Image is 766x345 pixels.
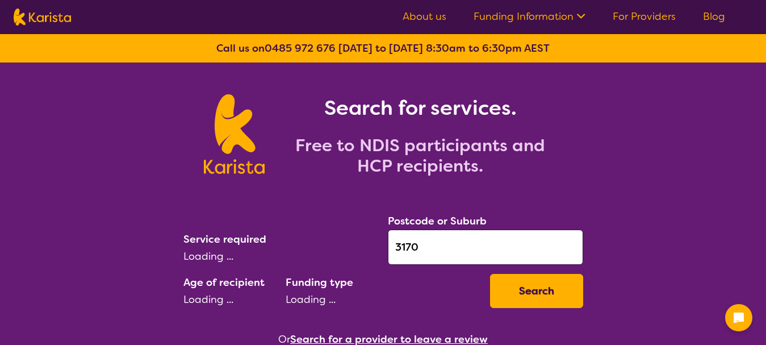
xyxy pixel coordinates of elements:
a: About us [403,10,446,23]
div: Loading ... [183,248,379,265]
label: Service required [183,232,266,246]
div: Loading ... [183,291,277,308]
input: Type [388,230,583,265]
a: For Providers [613,10,676,23]
b: Call us on [DATE] to [DATE] 8:30am to 6:30pm AEST [216,41,550,55]
label: Funding type [286,276,353,289]
h1: Search for services. [278,94,562,122]
img: Karista logo [204,94,265,174]
a: Funding Information [474,10,585,23]
a: 0485 972 676 [265,41,336,55]
img: Karista logo [14,9,71,26]
div: Loading ... [286,291,481,308]
a: Blog [703,10,725,23]
h2: Free to NDIS participants and HCP recipients. [278,135,562,176]
label: Postcode or Suburb [388,214,487,228]
button: Search [490,274,583,308]
label: Age of recipient [183,276,265,289]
